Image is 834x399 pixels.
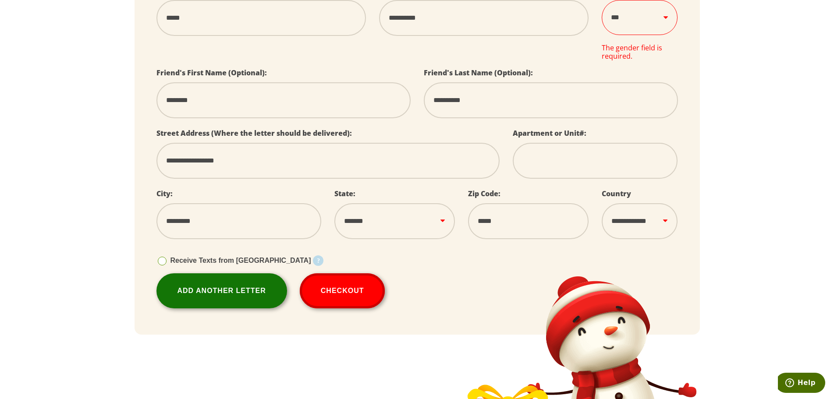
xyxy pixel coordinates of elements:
label: Country [602,189,631,198]
label: State: [334,189,355,198]
label: Street Address (Where the letter should be delivered): [156,128,352,138]
label: Apartment or Unit#: [513,128,586,138]
label: City: [156,189,173,198]
div: The gender field is required. [602,44,678,60]
label: Friend's First Name (Optional): [156,68,267,78]
a: Add Another Letter [156,273,287,308]
button: Checkout [300,273,385,308]
iframe: Opens a widget where you can find more information [778,373,825,395]
span: Receive Texts from [GEOGRAPHIC_DATA] [170,257,311,264]
label: Zip Code: [468,189,500,198]
label: Friend's Last Name (Optional): [424,68,533,78]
